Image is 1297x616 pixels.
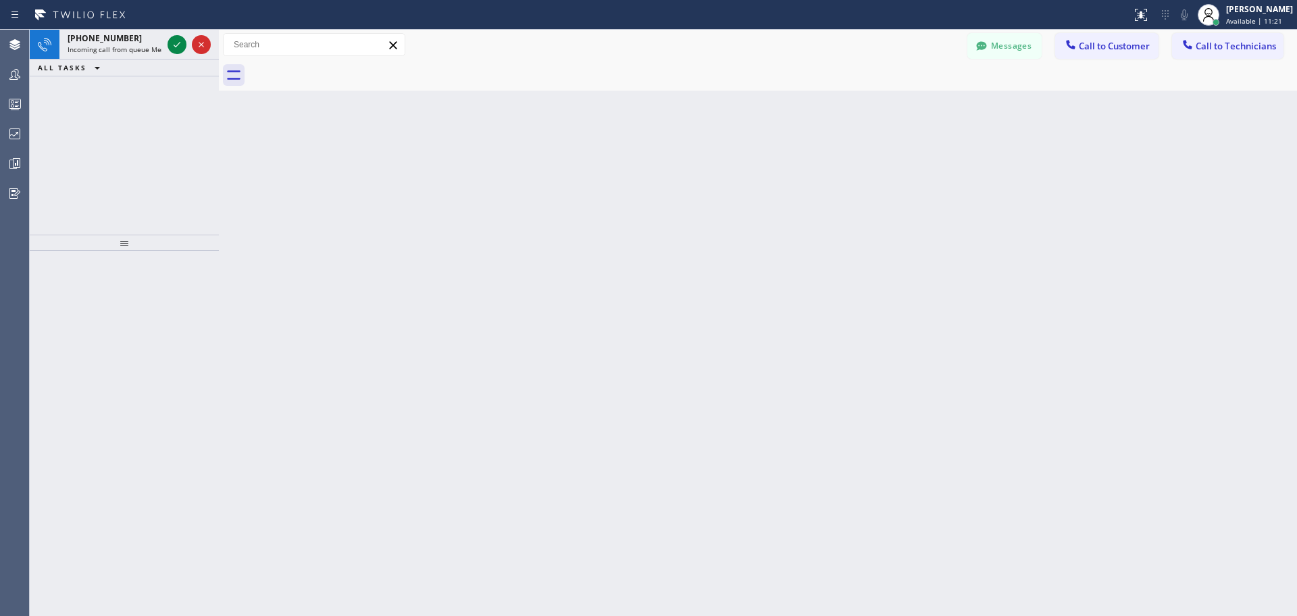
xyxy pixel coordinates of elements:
[224,34,405,55] input: Search
[1196,40,1276,52] span: Call to Technicians
[1055,33,1159,59] button: Call to Customer
[1175,5,1194,24] button: Mute
[1172,33,1283,59] button: Call to Technicians
[967,33,1042,59] button: Messages
[1079,40,1150,52] span: Call to Customer
[68,32,142,44] span: [PHONE_NUMBER]
[168,35,186,54] button: Accept
[30,60,113,76] button: ALL TASKS
[68,45,192,54] span: Incoming call from queue Membership
[1226,3,1293,15] div: [PERSON_NAME]
[192,35,211,54] button: Reject
[38,63,86,72] span: ALL TASKS
[1226,16,1282,26] span: Available | 11:21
